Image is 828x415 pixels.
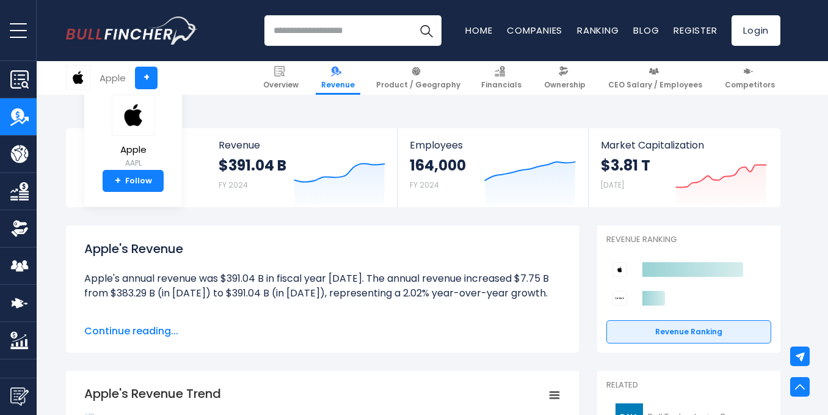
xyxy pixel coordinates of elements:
strong: $391.04 B [219,156,286,175]
a: Apple AAPL [111,94,155,171]
span: Revenue [219,139,385,151]
button: Search [411,15,441,46]
span: Market Capitalization [601,139,767,151]
span: Financials [481,80,521,90]
a: + [135,67,158,89]
span: Competitors [725,80,775,90]
a: Competitors [719,61,780,95]
span: Continue reading... [84,324,561,339]
a: Overview [258,61,304,95]
span: Ownership [544,80,586,90]
img: AAPL logo [112,95,154,136]
p: Related [606,380,771,391]
a: Login [732,15,780,46]
a: Revenue Ranking [606,320,771,343]
div: Apple [100,71,126,85]
small: AAPL [112,158,154,169]
strong: $3.81 T [601,156,650,175]
strong: + [115,175,121,186]
a: Financials [476,61,527,95]
a: Home [465,24,492,37]
h1: Apple's Revenue [84,240,561,258]
li: Apple's annual revenue was $391.04 B in fiscal year [DATE]. The annual revenue increased $7.75 B ... [84,271,561,301]
span: CEO Salary / Employees [608,80,702,90]
span: Revenue [321,80,355,90]
a: Register [674,24,717,37]
a: Ownership [539,61,591,95]
tspan: Apple's Revenue Trend [84,385,221,402]
a: Revenue $391.04 B FY 2024 [206,128,398,207]
small: FY 2024 [410,180,439,190]
img: Sony Group Corporation competitors logo [612,291,627,306]
span: Employees [410,139,575,151]
img: AAPL logo [67,66,90,89]
img: Apple competitors logo [612,262,627,277]
a: Product / Geography [371,61,466,95]
strong: 164,000 [410,156,466,175]
a: Companies [507,24,562,37]
p: Revenue Ranking [606,235,771,245]
a: Go to homepage [66,17,197,45]
a: +Follow [103,170,164,192]
img: Ownership [10,219,29,238]
a: Blog [633,24,659,37]
small: [DATE] [601,180,624,190]
span: Apple [112,145,154,155]
small: FY 2024 [219,180,248,190]
a: Revenue [316,61,360,95]
a: Market Capitalization $3.81 T [DATE] [589,128,779,207]
li: Apple's quarterly revenue was $94.04 B in the quarter ending [DATE]. The quarterly revenue increa... [84,315,561,359]
a: CEO Salary / Employees [603,61,708,95]
img: Bullfincher logo [66,17,198,45]
span: Overview [263,80,299,90]
a: Employees 164,000 FY 2024 [398,128,587,207]
a: Ranking [577,24,619,37]
span: Product / Geography [376,80,460,90]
